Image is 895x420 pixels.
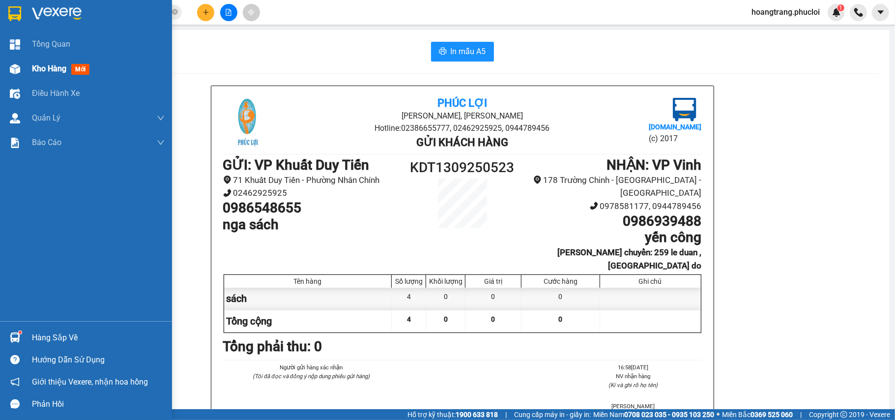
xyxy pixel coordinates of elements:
[837,4,844,11] sup: 1
[840,411,847,418] span: copyright
[416,136,508,149] b: Gửi khách hàng
[439,47,447,57] span: printer
[524,277,597,285] div: Cước hàng
[624,411,714,419] strong: 0708 023 035 - 0935 103 250
[12,71,159,88] b: GỬI : VP Khuất Duy Tiến
[10,64,20,74] img: warehouse-icon
[12,12,61,61] img: logo.jpg
[392,288,426,310] div: 4
[223,174,403,187] li: 71 Khuất Duy Tiến - Phường Nhân Chính
[8,6,21,21] img: logo-vxr
[223,98,272,147] img: logo.jpg
[649,123,701,131] b: [DOMAIN_NAME]
[533,176,542,184] span: environment
[522,200,701,213] li: 0978581177, 0944789456
[243,363,380,372] li: Người gửi hàng xác nhận
[32,397,165,412] div: Phản hồi
[223,157,370,173] b: GỬI : VP Khuất Duy Tiến
[10,113,20,123] img: warehouse-icon
[468,277,519,285] div: Giá trị
[32,87,80,99] span: Điều hành xe
[593,409,714,420] span: Miền Nam
[854,8,863,17] img: phone-icon
[722,409,793,420] span: Miền Bắc
[521,288,600,310] div: 0
[197,4,214,21] button: plus
[32,38,70,50] span: Tổng Quan
[32,136,61,149] span: Báo cáo
[303,110,622,122] li: [PERSON_NAME], [PERSON_NAME]
[32,376,148,388] span: Giới thiệu Vexere, nhận hoa hồng
[223,338,322,355] b: Tổng phải thu: 0
[522,229,701,246] h1: yến công
[172,8,178,17] span: close-circle
[872,4,889,21] button: caret-down
[32,64,66,73] span: Kho hàng
[522,213,701,230] h1: 0986939488
[437,97,487,109] b: Phúc Lợi
[800,409,802,420] span: |
[564,372,701,381] li: NV nhận hàng
[456,411,498,419] strong: 1900 633 818
[223,216,403,233] h1: nga sách
[649,132,701,145] li: (c) 2017
[839,4,842,11] span: 1
[394,277,423,285] div: Số lượng
[558,247,702,270] b: [PERSON_NAME] chuyển: 259 le duan , [GEOGRAPHIC_DATA] do
[558,315,562,323] span: 0
[223,186,403,200] li: 02462925925
[465,288,521,310] div: 0
[172,9,178,15] span: close-circle
[426,288,465,310] div: 0
[491,315,495,323] span: 0
[32,353,165,367] div: Hướng dẫn sử dụng
[202,9,209,16] span: plus
[92,36,411,49] li: Hotline: 02386655777, 02462925925, 0944789456
[223,176,231,184] span: environment
[10,89,20,99] img: warehouse-icon
[227,277,389,285] div: Tên hàng
[451,45,486,58] span: In mẫu A5
[431,42,494,61] button: printerIn mẫu A5
[224,288,392,310] div: sách
[603,277,698,285] div: Ghi chú
[253,373,370,380] i: (Tôi đã đọc và đồng ý nộp dung phiếu gửi hàng)
[564,363,701,372] li: 16:58[DATE]
[10,332,20,343] img: warehouse-icon
[607,157,702,173] b: NHẬN : VP Vinh
[32,330,165,345] div: Hàng sắp về
[248,9,255,16] span: aim
[876,8,885,17] span: caret-down
[564,402,701,411] li: [PERSON_NAME]
[514,409,591,420] span: Cung cấp máy in - giấy in:
[303,122,622,134] li: Hotline: 02386655777, 02462925925, 0944789456
[223,189,231,197] span: phone
[751,411,793,419] strong: 0369 525 060
[10,377,20,387] span: notification
[71,64,89,75] span: mới
[157,139,165,147] span: down
[10,39,20,50] img: dashboard-icon
[673,98,696,121] img: logo.jpg
[832,8,841,17] img: icon-new-feature
[225,9,232,16] span: file-add
[608,382,658,389] i: (Kí và ghi rõ họ tên)
[243,4,260,21] button: aim
[10,399,20,409] span: message
[19,331,22,334] sup: 1
[407,409,498,420] span: Hỗ trợ kỹ thuật:
[505,409,507,420] span: |
[32,112,60,124] span: Quản Lý
[10,138,20,148] img: solution-icon
[10,355,20,364] span: question-circle
[403,157,522,179] h1: KDT1309250523
[227,315,272,327] span: Tổng cộng
[220,4,237,21] button: file-add
[744,6,828,18] span: hoangtrang.phucloi
[407,315,411,323] span: 4
[717,413,720,417] span: ⚪️
[223,200,403,216] h1: 0986548655
[92,24,411,36] li: [PERSON_NAME], [PERSON_NAME]
[522,174,701,200] li: 178 Trường Chinh - [GEOGRAPHIC_DATA] - [GEOGRAPHIC_DATA]
[157,114,165,122] span: down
